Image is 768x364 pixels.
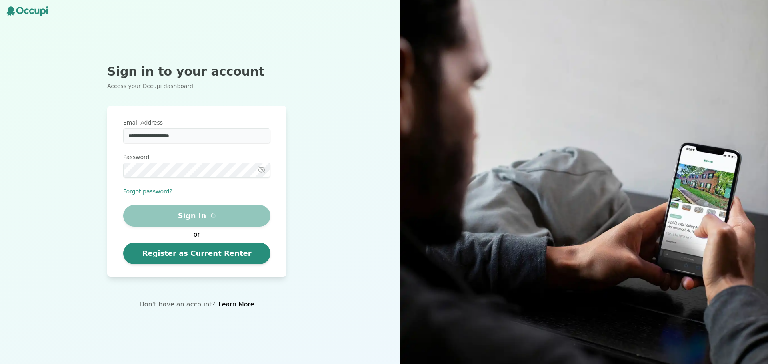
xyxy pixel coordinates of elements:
p: Access your Occupi dashboard [107,82,286,90]
h2: Sign in to your account [107,64,286,79]
a: Learn More [218,300,254,309]
a: Register as Current Renter [123,243,270,264]
label: Password [123,153,270,161]
p: Don't have an account? [139,300,215,309]
button: Forgot password? [123,187,172,195]
label: Email Address [123,119,270,127]
span: or [190,230,204,239]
